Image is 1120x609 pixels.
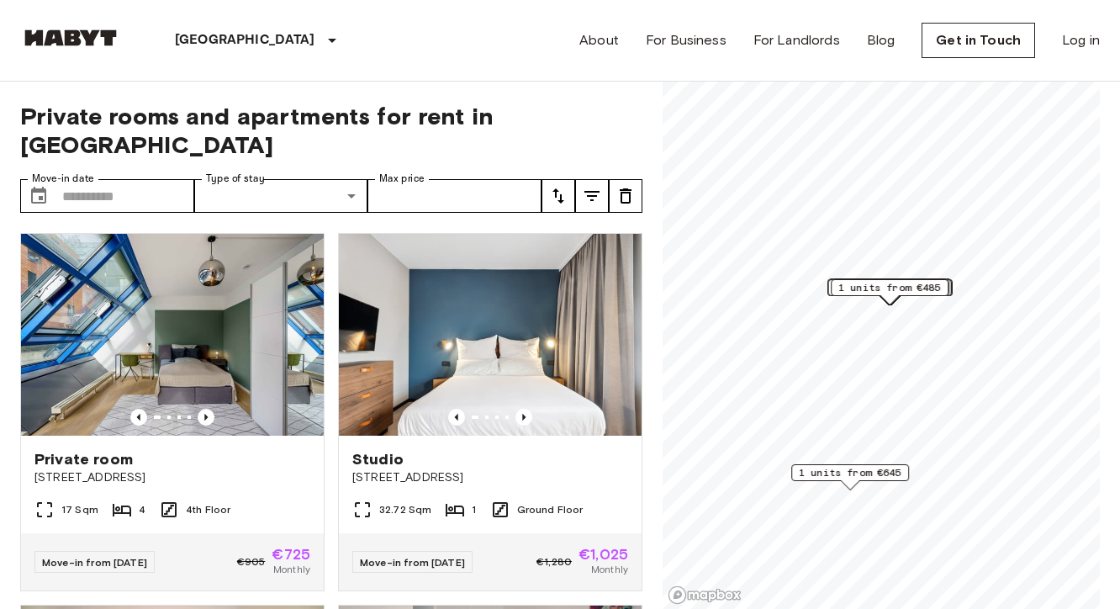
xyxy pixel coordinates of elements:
[352,449,404,469] span: Studio
[272,547,310,562] span: €725
[34,469,310,486] span: [STREET_ADDRESS]
[579,30,619,50] a: About
[517,502,584,517] span: Ground Floor
[139,502,145,517] span: 4
[22,179,55,213] button: Choose date
[838,280,941,295] span: 1 units from €485
[206,172,265,186] label: Type of stay
[42,556,147,569] span: Move-in from [DATE]
[360,556,465,569] span: Move-in from [DATE]
[542,179,575,213] button: tune
[198,409,214,426] button: Previous image
[646,30,726,50] a: For Business
[791,464,909,490] div: Map marker
[186,502,230,517] span: 4th Floor
[61,502,98,517] span: 17 Sqm
[829,279,953,305] div: Map marker
[753,30,840,50] a: For Landlords
[867,30,895,50] a: Blog
[472,502,476,517] span: 1
[338,233,642,591] a: Marketing picture of unit DE-01-481-006-01Previous imagePrevious imageStudio[STREET_ADDRESS]32.72...
[831,279,948,305] div: Map marker
[175,30,315,50] p: [GEOGRAPHIC_DATA]
[20,102,642,159] span: Private rooms and apartments for rent in [GEOGRAPHIC_DATA]
[831,278,948,304] div: Map marker
[21,234,324,436] img: Marketing picture of unit DE-01-010-002-01HF
[237,554,266,569] span: €905
[668,585,742,605] a: Mapbox logo
[379,502,431,517] span: 32.72 Sqm
[130,409,147,426] button: Previous image
[578,547,628,562] span: €1,025
[1062,30,1100,50] a: Log in
[379,172,425,186] label: Max price
[20,233,325,591] a: Marketing picture of unit DE-01-010-002-01HFPrevious imagePrevious imagePrivate room[STREET_ADDRE...
[536,554,572,569] span: €1,280
[20,29,121,46] img: Habyt
[609,179,642,213] button: tune
[34,449,133,469] span: Private room
[515,409,532,426] button: Previous image
[828,279,952,305] div: Map marker
[575,179,609,213] button: tune
[448,409,465,426] button: Previous image
[32,172,94,186] label: Move-in date
[922,23,1035,58] a: Get in Touch
[591,562,628,577] span: Monthly
[339,234,642,436] img: Marketing picture of unit DE-01-481-006-01
[799,465,901,480] span: 1 units from €645
[352,469,628,486] span: [STREET_ADDRESS]
[273,562,310,577] span: Monthly
[828,278,952,304] div: Map marker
